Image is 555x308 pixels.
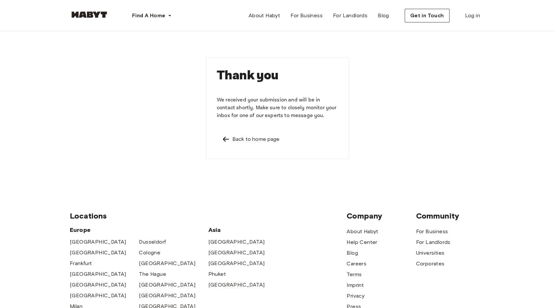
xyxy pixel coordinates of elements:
[208,281,265,289] a: [GEOGRAPHIC_DATA]
[139,238,166,246] a: Dusseldorf
[290,12,323,20] span: For Business
[70,211,347,221] span: Locations
[70,270,126,278] a: [GEOGRAPHIC_DATA]
[333,12,367,20] span: For Landlords
[132,12,165,20] span: Find A Home
[416,249,445,257] a: Universities
[347,211,416,221] span: Company
[208,270,226,278] a: Phuket
[373,9,394,22] a: Blog
[139,249,160,257] a: Cologne
[139,270,166,278] a: The Hague
[347,281,364,289] a: Imprint
[465,12,480,20] span: Log in
[70,226,208,234] span: Europe
[70,292,126,300] a: [GEOGRAPHIC_DATA]
[416,260,445,268] a: Corporates
[217,130,338,148] a: Left pointing arrowBack to home page
[347,228,378,235] a: About Habyt
[285,9,328,22] a: For Business
[208,226,277,234] span: Asia
[232,135,280,143] div: Back to home page
[249,12,280,20] span: About Habyt
[70,11,109,18] img: Habyt
[70,281,126,289] a: [GEOGRAPHIC_DATA]
[70,249,126,257] a: [GEOGRAPHIC_DATA]
[208,260,265,267] a: [GEOGRAPHIC_DATA]
[347,292,364,300] a: Privacy
[460,9,485,22] a: Log in
[139,281,195,289] a: [GEOGRAPHIC_DATA]
[70,260,92,267] a: Frankfurt
[139,292,195,300] a: [GEOGRAPHIC_DATA]
[410,12,444,20] span: Get in Touch
[328,9,373,22] a: For Landlords
[347,271,362,278] a: Terms
[127,9,177,22] button: Find A Home
[208,238,265,246] a: [GEOGRAPHIC_DATA]
[70,238,126,246] a: [GEOGRAPHIC_DATA]
[347,238,377,246] a: Help Center
[208,249,265,257] a: [GEOGRAPHIC_DATA]
[378,12,389,20] span: Blog
[243,9,285,22] a: About Habyt
[416,211,485,221] span: Community
[139,260,195,267] a: [GEOGRAPHIC_DATA]
[416,228,448,235] a: For Business
[405,9,450,22] button: Get in Touch
[217,96,338,120] p: We received your submission and will be in contact shortly. Make sure to closely monitor your inb...
[222,135,230,143] img: Left pointing arrow
[416,238,450,246] a: For Landlords
[347,260,366,268] a: Careers
[217,68,338,83] h1: Thank you
[347,249,358,257] a: Blog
